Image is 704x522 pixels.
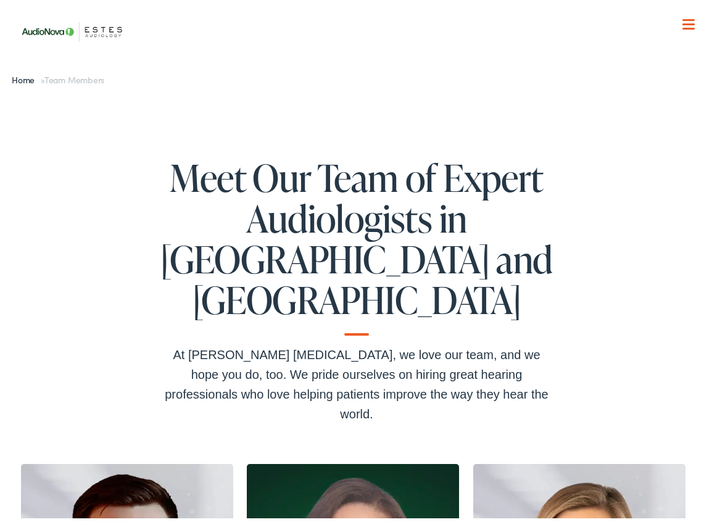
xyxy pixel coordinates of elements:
a: Home [12,70,41,83]
h1: Meet Our Team of Expert Audiologists in [GEOGRAPHIC_DATA] and [GEOGRAPHIC_DATA] [159,154,554,333]
span: Team Members [44,70,104,83]
a: What We Offer [23,49,699,88]
div: At [PERSON_NAME] [MEDICAL_DATA], we love our team, and we hope you do, too. We pride ourselves on... [159,342,554,421]
span: » [12,70,104,83]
